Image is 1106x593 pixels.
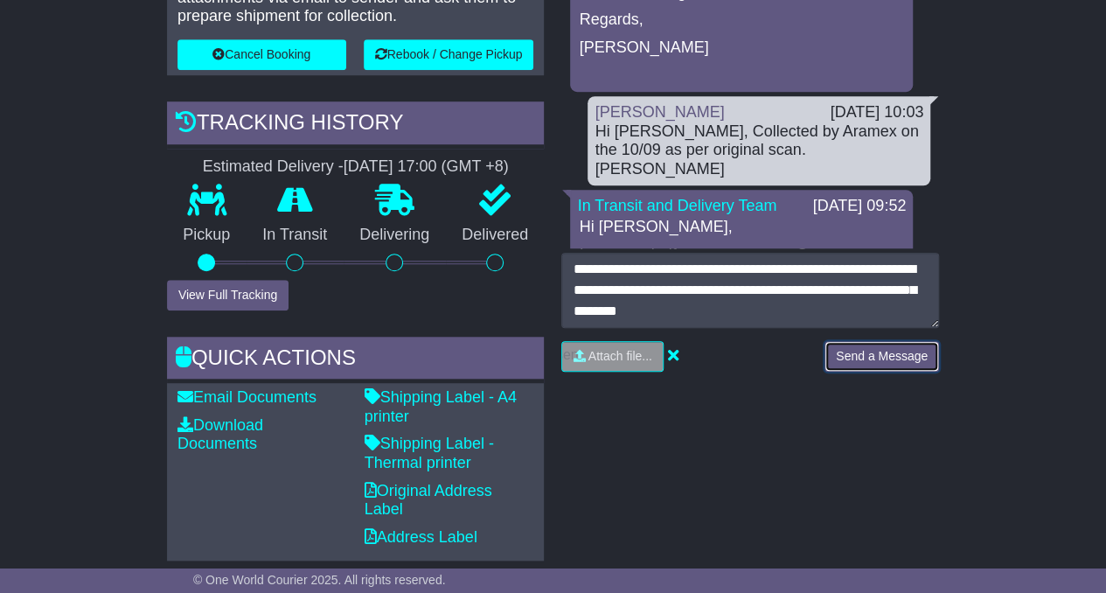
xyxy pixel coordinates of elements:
[167,337,545,384] div: Quick Actions
[364,39,534,70] button: Rebook / Change Pickup
[247,226,344,245] p: In Transit
[595,122,923,179] div: Hi [PERSON_NAME], Collected by Aramex on the 10/09 as per original scan. [PERSON_NAME]
[177,388,316,406] a: Email Documents
[579,10,904,30] p: Regards,
[824,341,939,372] button: Send a Message
[365,482,492,519] a: Original Address Label
[167,157,545,177] div: Estimated Delivery -
[344,157,509,177] div: [DATE] 17:00 (GMT +8)
[177,416,263,453] a: Download Documents
[577,197,776,214] a: In Transit and Delivery Team
[365,435,494,471] a: Shipping Label - Thermal printer
[579,246,904,303] p: I want to clarify your message. Can you please confirm if this was tendered to Aramex?
[177,39,346,70] button: Cancel Booking
[344,226,446,245] p: Delivering
[579,38,904,58] p: [PERSON_NAME]
[365,528,477,546] a: Address Label
[830,103,923,122] div: [DATE] 10:03
[167,226,247,245] p: Pickup
[446,226,545,245] p: Delivered
[167,101,545,149] div: Tracking history
[193,573,446,587] span: © One World Courier 2025. All rights reserved.
[579,218,904,237] p: Hi [PERSON_NAME],
[812,197,906,216] div: [DATE] 09:52
[167,280,289,310] button: View Full Tracking
[365,388,517,425] a: Shipping Label - A4 printer
[595,103,724,121] a: [PERSON_NAME]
